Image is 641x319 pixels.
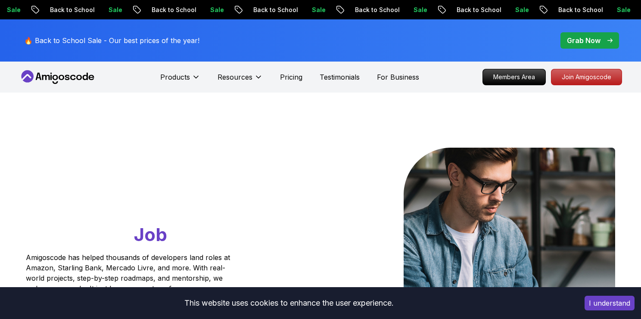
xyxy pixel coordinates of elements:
p: Back to School [326,6,384,14]
a: Testimonials [320,72,360,82]
p: Sale [384,6,412,14]
p: Sale [283,6,310,14]
div: This website uses cookies to enhance the user experience. [6,294,572,313]
a: Pricing [280,72,302,82]
p: Grab Now [567,35,601,46]
p: Back to School [529,6,588,14]
p: Members Area [483,69,545,85]
p: Join Amigoscode [551,69,622,85]
p: Sale [181,6,208,14]
button: Products [160,72,200,89]
span: Job [134,223,167,245]
p: Sale [79,6,107,14]
h1: Go From Learning to Hired: Master Java, Spring Boot & Cloud Skills That Get You the [26,148,263,247]
p: Back to School [122,6,181,14]
p: Resources [218,72,252,82]
p: Amigoscode has helped thousands of developers land roles at Amazon, Starling Bank, Mercado Livre,... [26,252,233,294]
a: For Business [377,72,419,82]
p: Back to School [427,6,486,14]
p: Products [160,72,190,82]
button: Resources [218,72,263,89]
a: Members Area [482,69,546,85]
p: Back to School [224,6,283,14]
p: Sale [588,6,615,14]
p: 🔥 Back to School Sale - Our best prices of the year! [24,35,199,46]
button: Accept cookies [585,296,635,310]
p: Sale [486,6,513,14]
a: Join Amigoscode [551,69,622,85]
p: Back to School [21,6,79,14]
